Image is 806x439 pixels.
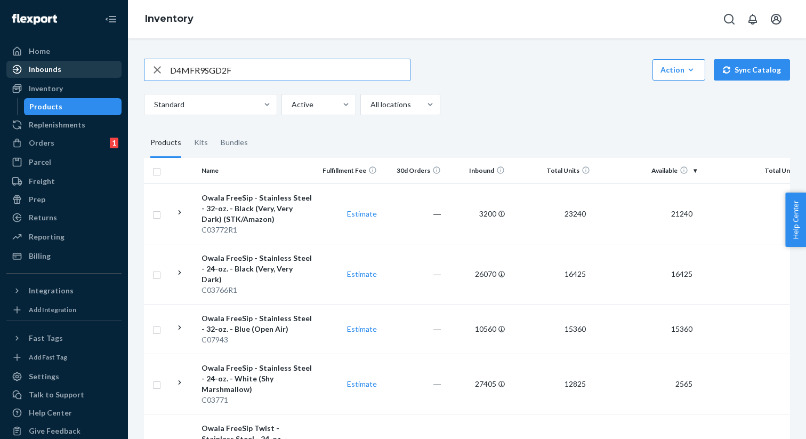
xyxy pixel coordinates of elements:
div: Orders [29,138,54,148]
div: Owala FreeSip - Stainless Steel - 32-oz. - Black (Very, Very Dark) (STK/Amazon) [201,193,313,225]
div: Bundles [221,128,248,158]
a: Estimate [347,269,377,278]
th: 30d Orders [381,158,445,183]
div: C03766R1 [201,285,313,296]
a: Parcel [6,154,122,171]
div: Give Feedback [29,426,80,436]
a: Talk to Support [6,386,122,403]
div: Talk to Support [29,389,84,400]
a: Billing [6,248,122,265]
div: Owala FreeSip - Stainless Steel - 24-oz. - Black (Very, Very Dark) [201,253,313,285]
div: 1 [110,138,118,148]
a: Replenishments [6,116,122,133]
a: Orders1 [6,134,122,151]
td: ― [381,183,445,244]
span: 16425 [560,269,590,278]
a: Products [24,98,122,115]
div: Owala FreeSip - Stainless Steel - 24-oz. - White (Shy Marshmallow) [201,363,313,395]
div: C03772R1 [201,225,313,235]
div: Action [660,65,697,75]
a: Add Integration [6,304,122,316]
div: Returns [29,212,57,223]
div: Home [29,46,50,57]
button: Sync Catalog [714,59,790,81]
a: Help Center [6,404,122,421]
input: Standard [153,99,154,110]
button: Action [652,59,705,81]
div: C03771 [201,395,313,405]
input: Active [291,99,292,110]
ol: breadcrumbs [136,4,202,35]
button: Open Search Box [719,9,740,30]
a: Inbounds [6,61,122,78]
button: Integrations [6,282,122,299]
th: Total Units [509,158,594,183]
input: All locations [369,99,370,110]
button: Fast Tags [6,330,122,347]
a: Inventory [145,13,194,25]
a: Estimate [347,379,377,388]
div: Products [150,128,181,158]
a: Estimate [347,324,377,333]
span: 16425 [667,269,697,278]
span: 21240 [667,209,697,218]
a: Freight [6,173,122,190]
div: Integrations [29,285,74,296]
div: Add Integration [29,305,76,314]
img: Flexport logo [12,14,57,25]
td: ― [381,244,445,304]
a: Home [6,43,122,60]
td: 3200 [445,183,509,244]
a: Returns [6,209,122,226]
th: Name [197,158,317,183]
div: Prep [29,194,45,205]
a: Inventory [6,80,122,97]
span: 23240 [560,209,590,218]
th: Inbound [445,158,509,183]
span: 12825 [560,379,590,388]
th: Fulfillment Fee [317,158,381,183]
div: Products [29,101,62,112]
td: ― [381,304,445,354]
span: 15360 [560,324,590,333]
div: Billing [29,251,51,261]
div: Inbounds [29,64,61,75]
a: Add Fast Tag [6,351,122,364]
input: Search inventory by name or sku [170,59,410,81]
div: Owala FreeSip - Stainless Steel - 32-oz. - Blue (Open Air) [201,313,313,334]
div: Inventory [29,83,63,94]
div: Kits [194,128,208,158]
a: Estimate [347,209,377,218]
div: Help Center [29,408,72,418]
th: Available [594,158,701,183]
div: Freight [29,176,55,187]
button: Help Center [785,193,806,247]
div: C07943 [201,334,313,345]
span: 2565 [671,379,697,388]
a: Settings [6,368,122,385]
div: Settings [29,371,59,382]
td: ― [381,354,445,414]
button: Close Navigation [100,9,122,30]
div: Add Fast Tag [29,353,67,362]
div: Fast Tags [29,333,63,344]
button: Open notifications [742,9,763,30]
a: Reporting [6,228,122,245]
div: Replenishments [29,119,85,130]
td: 26070 [445,244,509,304]
td: 27405 [445,354,509,414]
button: Open account menu [765,9,787,30]
span: 15360 [667,324,697,333]
td: 10560 [445,304,509,354]
div: Reporting [29,232,65,242]
a: Prep [6,191,122,208]
div: Parcel [29,157,51,167]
